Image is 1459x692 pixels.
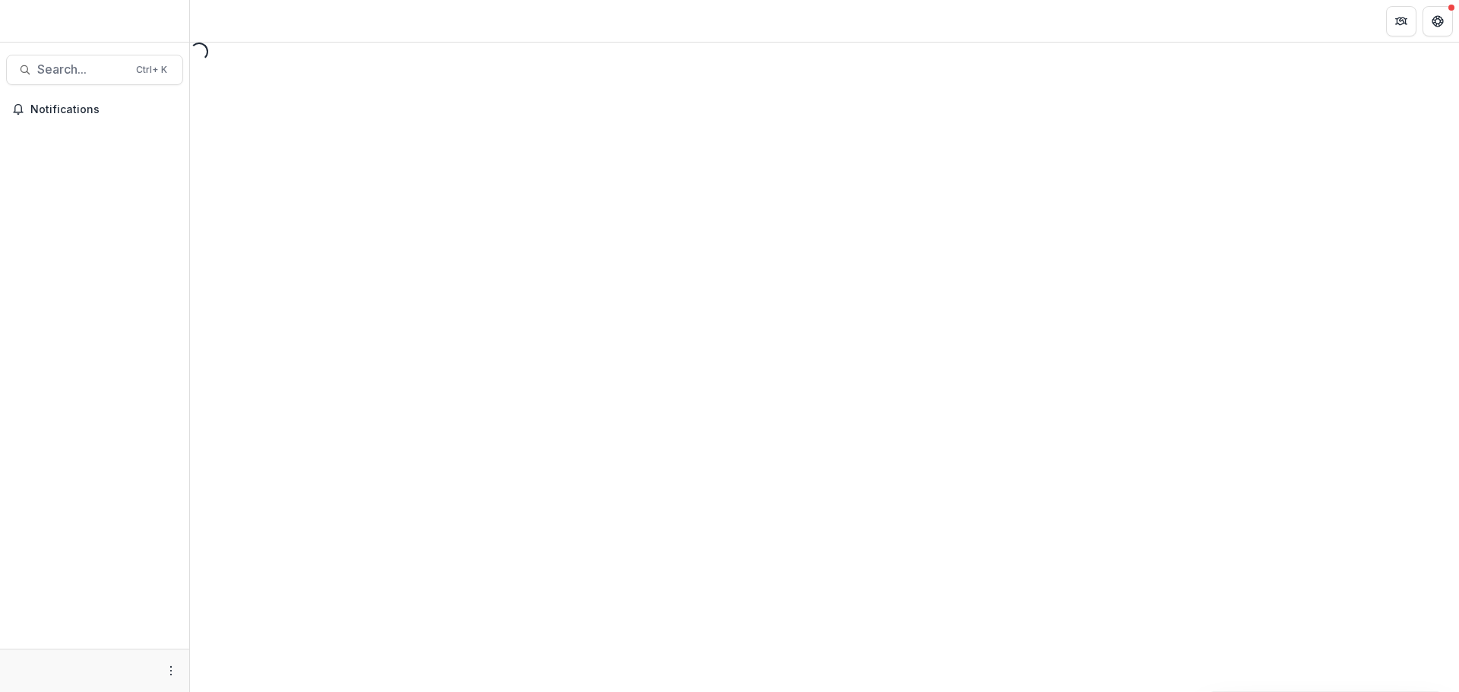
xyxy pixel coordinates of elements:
[37,62,127,77] span: Search...
[6,55,183,85] button: Search...
[1423,6,1453,36] button: Get Help
[162,662,180,680] button: More
[30,103,177,116] span: Notifications
[133,62,170,78] div: Ctrl + K
[1386,6,1416,36] button: Partners
[6,97,183,122] button: Notifications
